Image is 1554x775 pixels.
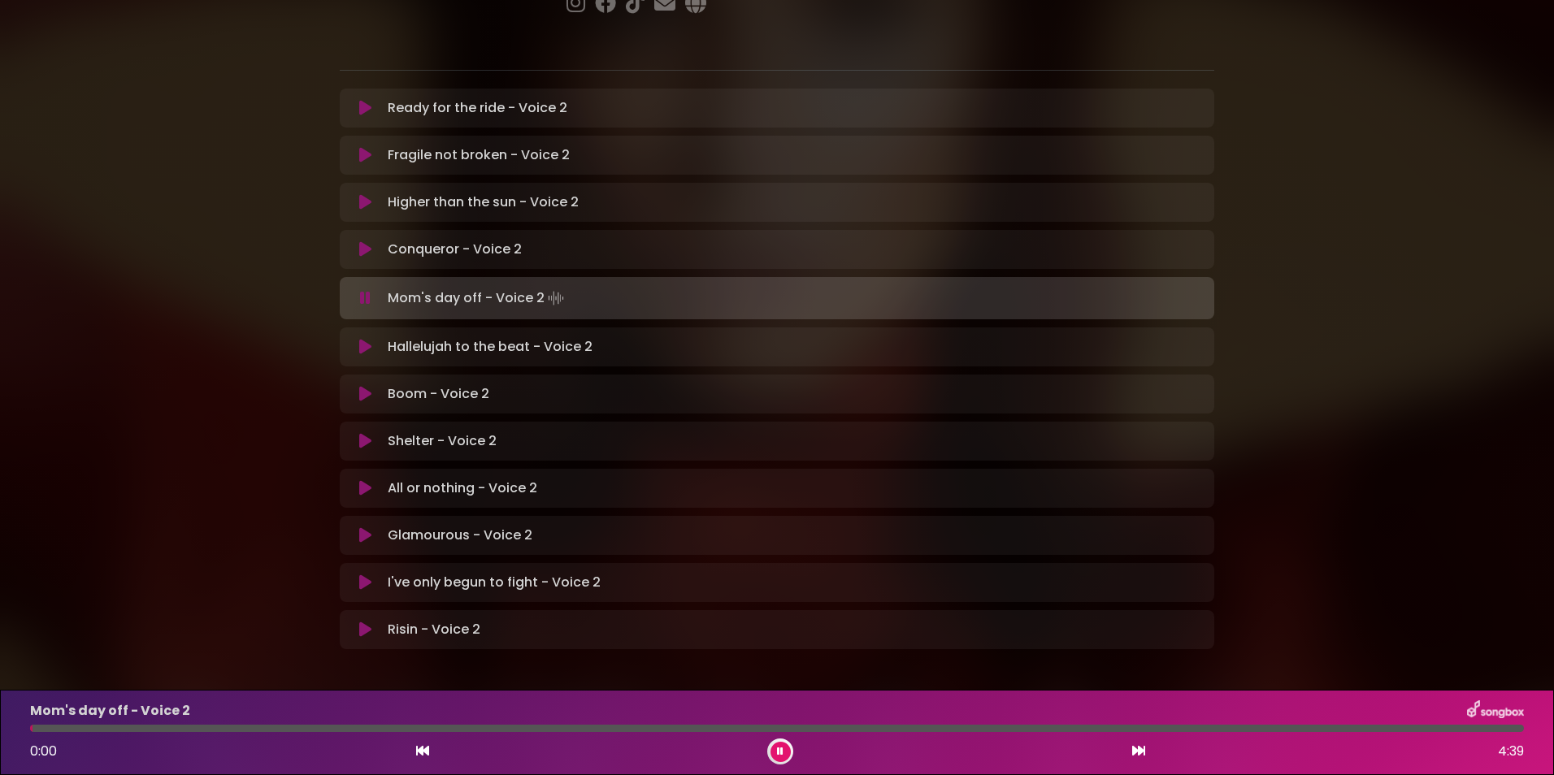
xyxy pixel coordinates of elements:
p: I've only begun to fight - Voice 2 [388,573,601,592]
img: waveform4.gif [545,287,567,310]
p: Mom's day off - Voice 2 [30,701,190,721]
p: Boom - Voice 2 [388,384,489,404]
p: All or nothing - Voice 2 [388,478,537,498]
p: Glamourous - Voice 2 [388,526,532,545]
p: Ready for the ride - Voice 2 [388,98,567,118]
p: Shelter - Voice 2 [388,431,497,451]
p: Mom's day off - Voice 2 [388,287,567,310]
img: songbox-logo-white.png [1467,700,1524,721]
p: Higher than the sun - Voice 2 [388,193,579,212]
p: Fragile not broken - Voice 2 [388,145,570,165]
p: Conqueror - Voice 2 [388,240,522,259]
p: Risin - Voice 2 [388,620,480,639]
p: Hallelujah to the beat - Voice 2 [388,337,593,357]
